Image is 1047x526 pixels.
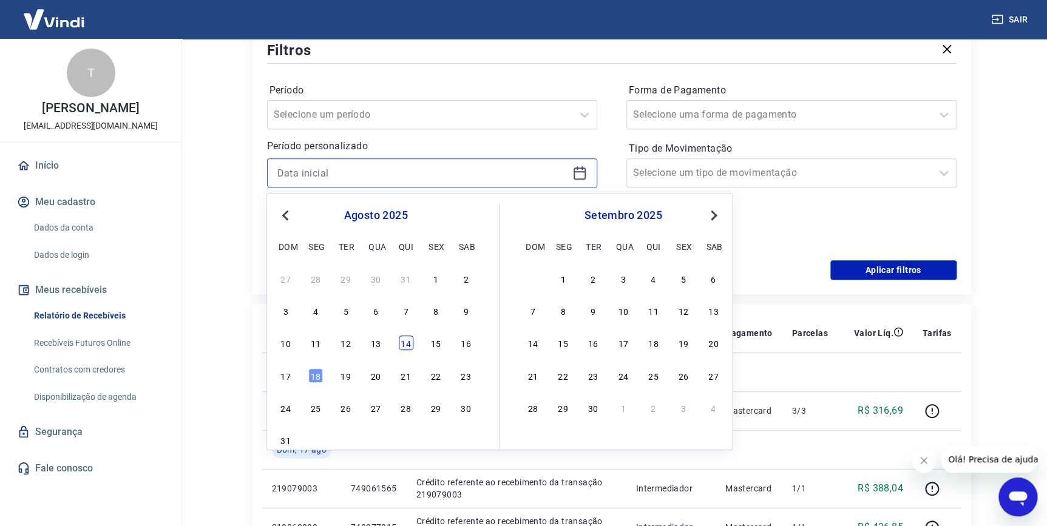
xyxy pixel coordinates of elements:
div: Choose terça-feira, 12 de agosto de 2025 [339,335,353,350]
div: ter [586,239,600,254]
a: Segurança [15,419,167,445]
div: Choose quinta-feira, 2 de outubro de 2025 [646,400,660,415]
div: Choose domingo, 21 de setembro de 2025 [526,368,540,383]
p: R$ 316,69 [858,403,903,418]
div: Choose sábado, 30 de agosto de 2025 [459,400,473,415]
iframe: Fechar mensagem [912,448,936,473]
div: Choose terça-feira, 9 de setembro de 2025 [586,303,600,318]
div: Choose quarta-feira, 20 de agosto de 2025 [368,368,383,383]
div: Choose terça-feira, 23 de setembro de 2025 [586,368,600,383]
div: Choose sexta-feira, 19 de setembro de 2025 [676,335,691,350]
div: Choose quinta-feira, 25 de setembro de 2025 [646,368,660,383]
p: 749061565 [351,482,397,494]
div: Choose sábado, 16 de agosto de 2025 [459,335,473,350]
p: [EMAIL_ADDRESS][DOMAIN_NAME] [24,120,158,132]
div: sex [429,239,443,254]
div: Choose domingo, 24 de agosto de 2025 [279,400,293,415]
a: Relatório de Recebíveis [29,303,167,328]
div: Choose quarta-feira, 24 de setembro de 2025 [616,368,631,383]
div: Choose domingo, 27 de julho de 2025 [279,271,293,286]
div: sab [459,239,473,254]
div: Choose sexta-feira, 5 de setembro de 2025 [429,433,443,447]
a: Dados da conta [29,215,167,240]
iframe: Mensagem da empresa [941,446,1037,473]
div: Choose sábado, 6 de setembro de 2025 [706,271,720,286]
div: Choose segunda-feira, 28 de julho de 2025 [308,271,323,286]
p: Intermediador [635,482,705,494]
div: Choose quarta-feira, 1 de outubro de 2025 [616,400,631,415]
div: Choose sexta-feira, 5 de setembro de 2025 [676,271,691,286]
button: Previous Month [278,208,293,223]
p: Período personalizado [267,139,597,153]
div: Choose terça-feira, 5 de agosto de 2025 [339,303,353,318]
div: Choose sábado, 27 de setembro de 2025 [706,368,720,383]
div: Choose sexta-feira, 29 de agosto de 2025 [429,400,443,415]
div: Choose sábado, 4 de outubro de 2025 [706,400,720,415]
a: Recebíveis Futuros Online [29,331,167,356]
p: Tarifas [923,327,952,339]
div: Choose sexta-feira, 22 de agosto de 2025 [429,368,443,383]
div: Choose quinta-feira, 28 de agosto de 2025 [399,400,413,415]
div: Choose segunda-feira, 25 de agosto de 2025 [308,400,323,415]
div: Choose terça-feira, 26 de agosto de 2025 [339,400,353,415]
div: Choose quinta-feira, 31 de julho de 2025 [399,271,413,286]
p: Pagamento [725,327,773,339]
div: Choose quinta-feira, 4 de setembro de 2025 [646,271,660,286]
div: qui [399,239,413,254]
a: Dados de login [29,243,167,268]
div: Choose domingo, 28 de setembro de 2025 [526,400,540,415]
label: Forma de Pagamento [629,83,954,98]
div: Choose sábado, 20 de setembro de 2025 [706,335,720,350]
p: Mastercard [725,482,773,494]
div: Choose sexta-feira, 12 de setembro de 2025 [676,303,691,318]
div: Choose domingo, 7 de setembro de 2025 [526,303,540,318]
div: Choose domingo, 3 de agosto de 2025 [279,303,293,318]
a: Início [15,152,167,179]
div: seg [308,239,323,254]
div: Choose segunda-feira, 15 de setembro de 2025 [556,335,571,350]
div: qui [646,239,660,254]
div: Choose quarta-feira, 30 de julho de 2025 [368,271,383,286]
div: Choose quarta-feira, 27 de agosto de 2025 [368,400,383,415]
div: Choose sexta-feira, 8 de agosto de 2025 [429,303,443,318]
label: Tipo de Movimentação [629,141,954,156]
div: Choose domingo, 31 de agosto de 2025 [279,433,293,447]
div: month 2025-08 [277,269,475,449]
a: Fale conosco [15,455,167,482]
div: Choose quarta-feira, 10 de setembro de 2025 [616,303,631,318]
p: 3/3 [791,405,827,417]
div: Choose segunda-feira, 29 de setembro de 2025 [556,400,571,415]
p: Valor Líq. [854,327,893,339]
div: Choose quinta-feira, 4 de setembro de 2025 [399,433,413,447]
a: Disponibilização de agenda [29,385,167,410]
div: Choose quinta-feira, 14 de agosto de 2025 [399,335,413,350]
div: Choose sexta-feira, 15 de agosto de 2025 [429,335,443,350]
div: Choose terça-feira, 29 de julho de 2025 [339,271,353,286]
p: Parcelas [791,327,827,339]
div: Choose domingo, 10 de agosto de 2025 [279,335,293,350]
button: Aplicar filtros [830,260,957,280]
div: Choose sábado, 13 de setembro de 2025 [706,303,720,318]
div: Choose terça-feira, 30 de setembro de 2025 [586,400,600,415]
div: Choose sexta-feira, 3 de outubro de 2025 [676,400,691,415]
label: Período [269,83,595,98]
div: Choose segunda-feira, 1 de setembro de 2025 [308,433,323,447]
p: 1/1 [791,482,827,494]
div: Choose quarta-feira, 3 de setembro de 2025 [368,433,383,447]
div: Choose sábado, 6 de setembro de 2025 [459,433,473,447]
div: dom [526,239,540,254]
div: Choose quinta-feira, 7 de agosto de 2025 [399,303,413,318]
p: 219079003 [272,482,331,494]
div: Choose quarta-feira, 3 de setembro de 2025 [616,271,631,286]
div: Choose domingo, 14 de setembro de 2025 [526,335,540,350]
p: Mastercard [725,405,773,417]
iframe: Botão para abrir a janela de mensagens [998,477,1037,516]
div: ter [339,239,353,254]
div: Choose segunda-feira, 4 de agosto de 2025 [308,303,323,318]
div: Choose domingo, 17 de agosto de 2025 [279,368,293,383]
div: Choose segunda-feira, 11 de agosto de 2025 [308,335,323,350]
div: Choose domingo, 31 de agosto de 2025 [526,271,540,286]
div: Choose quarta-feira, 13 de agosto de 2025 [368,335,383,350]
div: dom [279,239,293,254]
div: Choose segunda-feira, 18 de agosto de 2025 [308,368,323,383]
